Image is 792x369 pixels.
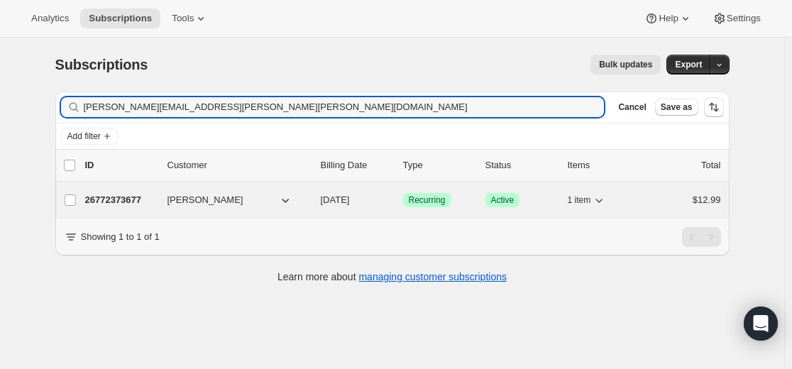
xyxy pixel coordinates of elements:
[85,190,721,210] div: 26772373677[PERSON_NAME][DATE]SuccessRecurringSuccessActive1 item$12.99
[744,307,778,341] div: Open Intercom Messenger
[172,13,194,24] span: Tools
[159,189,301,211] button: [PERSON_NAME]
[85,158,721,172] div: IDCustomerBilling DateTypeStatusItemsTotal
[612,99,651,116] button: Cancel
[23,9,77,28] button: Analytics
[321,194,350,205] span: [DATE]
[80,9,160,28] button: Subscriptions
[409,194,446,206] span: Recurring
[321,158,392,172] p: Billing Date
[701,158,720,172] p: Total
[636,9,700,28] button: Help
[682,227,721,247] nav: Pagination
[590,55,661,75] button: Bulk updates
[599,59,652,70] span: Bulk updates
[55,57,148,72] span: Subscriptions
[163,9,216,28] button: Tools
[358,271,507,282] a: managing customer subscriptions
[167,193,243,207] span: [PERSON_NAME]
[85,193,156,207] p: 26772373677
[675,59,702,70] span: Export
[485,158,556,172] p: Status
[167,158,309,172] p: Customer
[568,194,591,206] span: 1 item
[568,190,607,210] button: 1 item
[666,55,710,75] button: Export
[277,270,507,284] p: Learn more about
[704,97,724,117] button: Sort the results
[704,9,769,28] button: Settings
[85,158,156,172] p: ID
[727,13,761,24] span: Settings
[89,13,152,24] span: Subscriptions
[491,194,515,206] span: Active
[403,158,474,172] div: Type
[81,230,160,244] p: Showing 1 to 1 of 1
[618,101,646,113] span: Cancel
[655,99,698,116] button: Save as
[61,128,118,145] button: Add filter
[661,101,693,113] span: Save as
[568,158,639,172] div: Items
[84,97,605,117] input: Filter subscribers
[67,131,101,142] span: Add filter
[31,13,69,24] span: Analytics
[659,13,678,24] span: Help
[693,194,721,205] span: $12.99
